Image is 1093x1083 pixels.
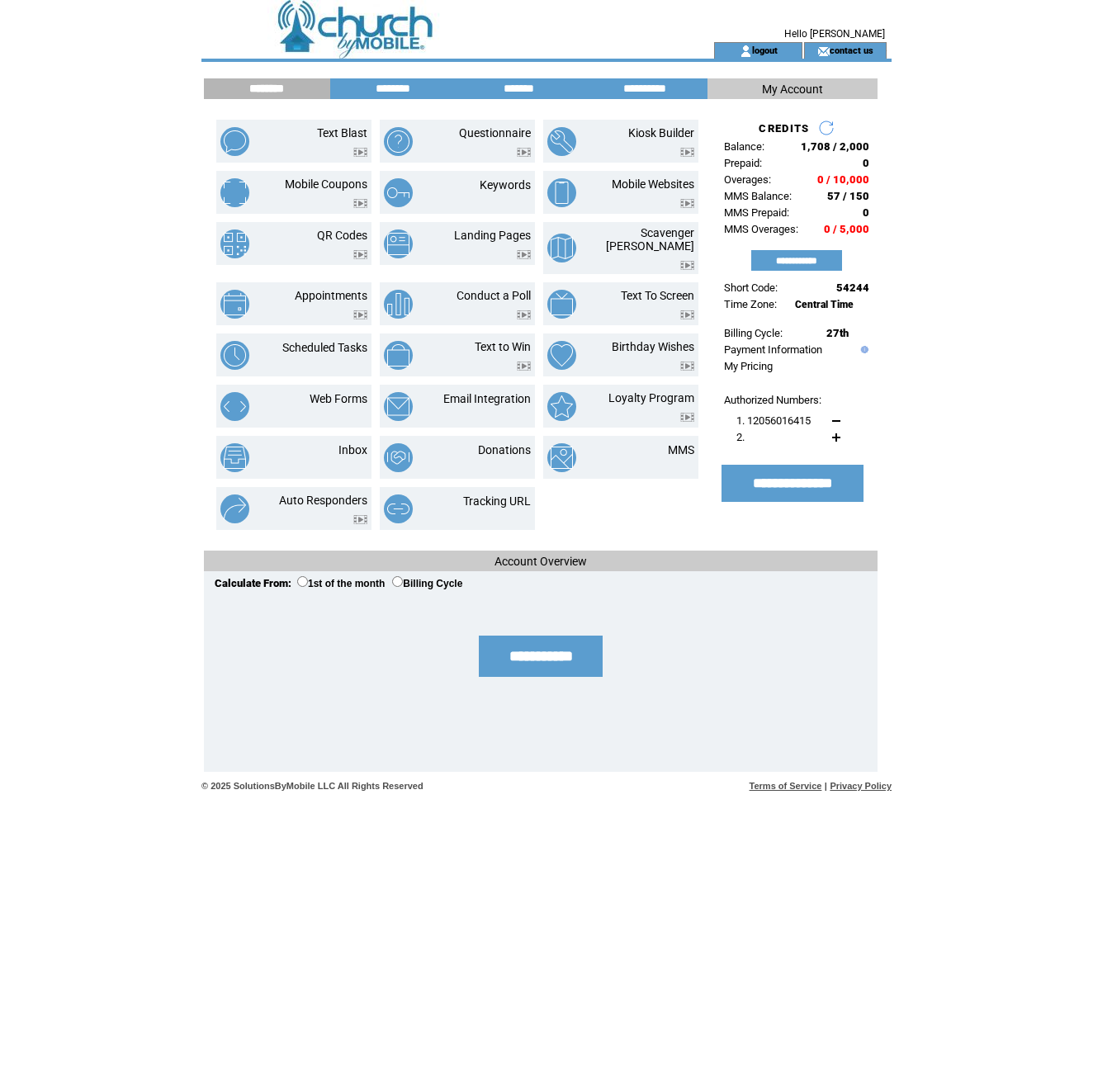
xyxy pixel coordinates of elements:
a: Inbox [338,443,367,456]
img: keywords.png [384,178,413,207]
img: contact_us_icon.gif [817,45,830,58]
img: account_icon.gif [740,45,752,58]
span: Prepaid: [724,157,762,169]
span: © 2025 SolutionsByMobile LLC All Rights Reserved [201,781,423,791]
span: Overages: [724,173,771,186]
img: mobile-websites.png [547,178,576,207]
img: video.png [680,362,694,371]
img: video.png [353,310,367,319]
a: Web Forms [310,392,367,405]
a: Email Integration [443,392,531,405]
img: mms.png [547,443,576,472]
span: 1. 12056016415 [736,414,811,427]
img: video.png [680,261,694,270]
span: Short Code: [724,281,778,294]
img: mobile-coupons.png [220,178,249,207]
span: Central Time [795,299,854,310]
span: 0 / 5,000 [824,223,869,235]
label: Billing Cycle [392,578,462,589]
img: questionnaire.png [384,127,413,156]
a: Scheduled Tasks [282,341,367,354]
span: 0 [863,157,869,169]
span: Account Overview [494,555,587,568]
img: video.png [517,362,531,371]
span: MMS Overages: [724,223,798,235]
span: Hello [PERSON_NAME] [784,28,885,40]
img: text-blast.png [220,127,249,156]
a: Landing Pages [454,229,531,242]
span: Billing Cycle: [724,327,783,339]
a: Tracking URL [463,494,531,508]
a: Text Blast [317,126,367,140]
span: MMS Balance: [724,190,792,202]
a: Privacy Policy [830,781,892,791]
span: Time Zone: [724,298,777,310]
a: Kiosk Builder [628,126,694,140]
span: MMS Prepaid: [724,206,789,219]
input: 1st of the month [297,576,308,587]
span: | [825,781,827,791]
a: Text To Screen [621,289,694,302]
img: conduct-a-poll.png [384,290,413,319]
img: email-integration.png [384,392,413,421]
a: Mobile Coupons [285,177,367,191]
img: video.png [353,148,367,157]
img: loyalty-program.png [547,392,576,421]
img: inbox.png [220,443,249,472]
a: logout [752,45,778,55]
a: Mobile Websites [612,177,694,191]
a: QR Codes [317,229,367,242]
img: appointments.png [220,290,249,319]
a: MMS [668,443,694,456]
span: Calculate From: [215,577,291,589]
img: birthday-wishes.png [547,341,576,370]
img: video.png [353,199,367,208]
span: 1,708 / 2,000 [801,140,869,153]
a: Questionnaire [459,126,531,140]
img: tracking-url.png [384,494,413,523]
img: web-forms.png [220,392,249,421]
a: Auto Responders [279,494,367,507]
img: video.png [353,515,367,524]
img: auto-responders.png [220,494,249,523]
span: Balance: [724,140,764,153]
span: 57 / 150 [827,190,869,202]
img: text-to-win.png [384,341,413,370]
img: video.png [353,250,367,259]
img: video.png [680,413,694,422]
a: Text to Win [475,340,531,353]
img: qr-codes.png [220,229,249,258]
span: 2. [736,431,745,443]
span: My Account [762,83,823,96]
img: kiosk-builder.png [547,127,576,156]
img: video.png [680,148,694,157]
img: text-to-screen.png [547,290,576,319]
a: Scavenger [PERSON_NAME] [606,226,694,253]
a: Appointments [295,289,367,302]
a: contact us [830,45,873,55]
span: 27th [826,327,849,339]
input: Billing Cycle [392,576,403,587]
span: 0 / 10,000 [817,173,869,186]
span: CREDITS [759,122,809,135]
img: landing-pages.png [384,229,413,258]
img: scheduled-tasks.png [220,341,249,370]
span: 0 [863,206,869,219]
img: video.png [680,310,694,319]
a: Donations [478,443,531,456]
a: Loyalty Program [608,391,694,404]
a: Birthday Wishes [612,340,694,353]
img: donations.png [384,443,413,472]
span: Authorized Numbers: [724,394,821,406]
a: My Pricing [724,360,773,372]
a: Payment Information [724,343,822,356]
img: video.png [517,310,531,319]
label: 1st of the month [297,578,385,589]
span: 54244 [836,281,869,294]
img: video.png [517,148,531,157]
img: video.png [680,199,694,208]
a: Terms of Service [750,781,822,791]
img: help.gif [857,346,868,353]
img: video.png [517,250,531,259]
a: Conduct a Poll [457,289,531,302]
